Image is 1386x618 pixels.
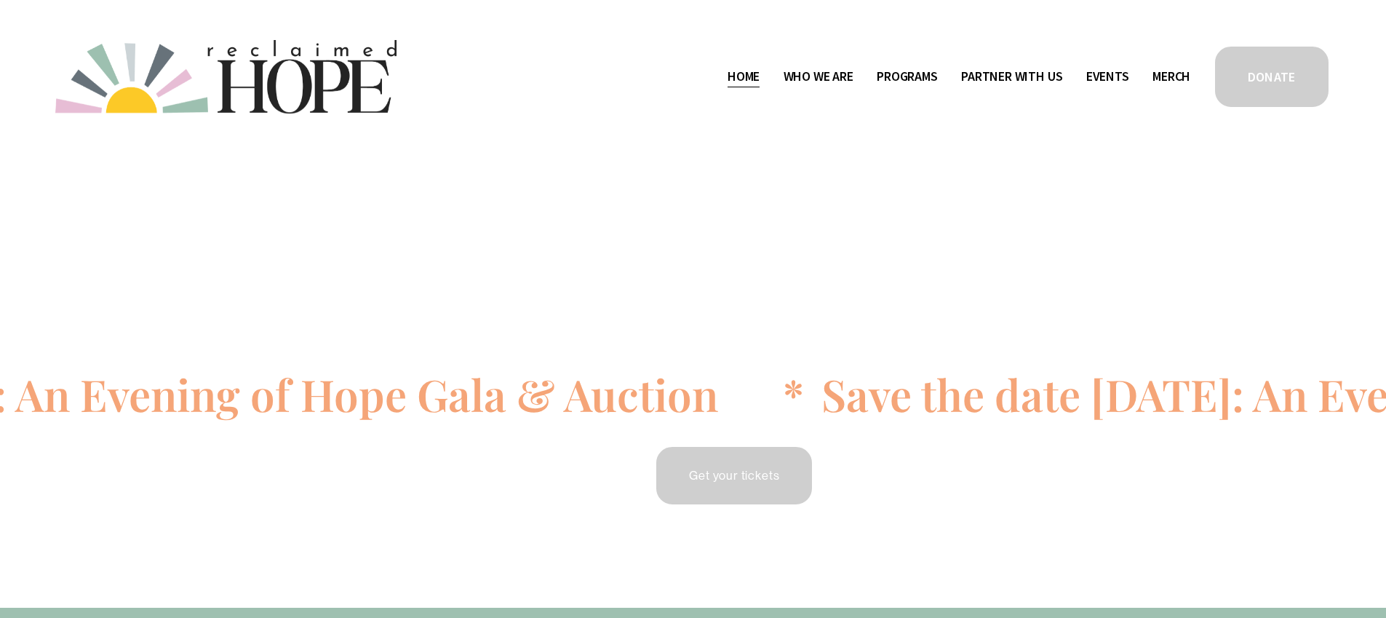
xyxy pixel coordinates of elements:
a: Events [1086,66,1129,89]
a: DONATE [1213,44,1331,109]
img: Reclaimed Hope Initiative [55,40,397,114]
span: Programs [877,66,938,87]
span: Partner With Us [961,66,1062,87]
span: Who We Are [784,66,853,87]
a: folder dropdown [961,66,1062,89]
a: Get your tickets [654,445,814,507]
a: Merch [1152,66,1190,89]
a: folder dropdown [877,66,938,89]
a: folder dropdown [784,66,853,89]
a: Home [728,66,760,89]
